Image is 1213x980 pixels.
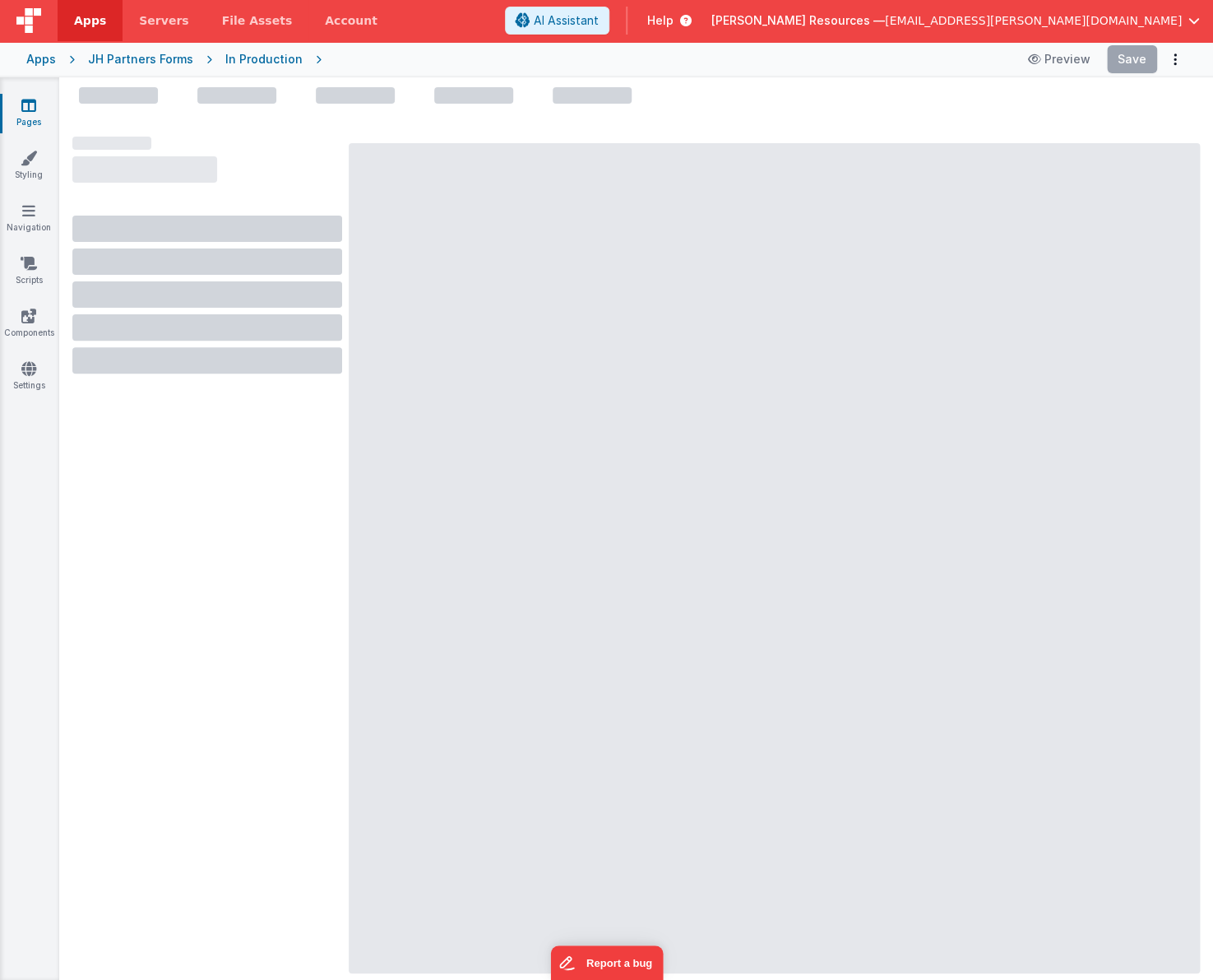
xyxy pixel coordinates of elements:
[139,12,188,29] span: Servers
[222,12,293,29] span: File Assets
[550,945,663,980] iframe: Marker.io feedback button
[711,12,1200,29] button: [PERSON_NAME] Resources — [EMAIL_ADDRESS][PERSON_NAME][DOMAIN_NAME]
[1107,45,1157,73] button: Save
[74,12,106,29] span: Apps
[225,51,303,67] div: In Production
[885,12,1182,29] span: [EMAIL_ADDRESS][PERSON_NAME][DOMAIN_NAME]
[26,51,56,67] div: Apps
[711,12,885,29] span: [PERSON_NAME] Resources —
[1164,48,1187,71] button: Options
[534,12,599,29] span: AI Assistant
[88,51,193,67] div: JH Partners Forms
[505,7,609,35] button: AI Assistant
[647,12,674,29] span: Help
[1018,46,1100,72] button: Preview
